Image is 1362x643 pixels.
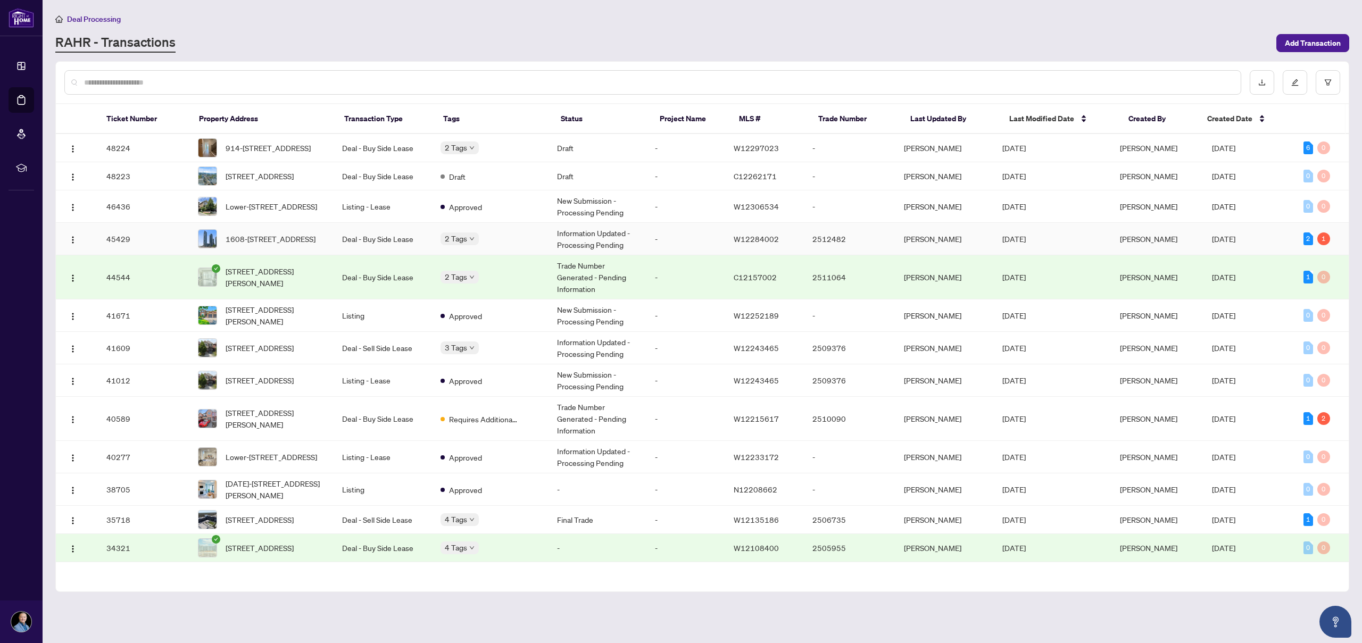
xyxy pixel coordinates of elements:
[64,139,81,156] button: Logo
[734,543,779,553] span: W12108400
[9,8,34,28] img: logo
[1317,170,1330,182] div: 0
[226,265,325,289] span: [STREET_ADDRESS][PERSON_NAME]
[1002,515,1026,524] span: [DATE]
[1317,483,1330,496] div: 0
[334,223,432,255] td: Deal - Buy Side Lease
[895,299,994,332] td: [PERSON_NAME]
[804,162,895,190] td: -
[549,190,647,223] td: New Submission - Processing Pending
[64,339,81,356] button: Logo
[1303,513,1313,526] div: 1
[646,364,725,397] td: -
[1317,513,1330,526] div: 0
[734,485,777,494] span: N12208662
[1120,485,1177,494] span: [PERSON_NAME]
[64,230,81,247] button: Logo
[804,134,895,162] td: -
[198,480,217,498] img: thumbnail-img
[334,562,432,642] td: Listing - Lease
[449,310,482,322] span: Approved
[1303,412,1313,425] div: 1
[1120,234,1177,244] span: [PERSON_NAME]
[98,299,189,332] td: 41671
[646,332,725,364] td: -
[734,202,779,211] span: W12306534
[334,190,432,223] td: Listing - Lease
[55,34,176,53] a: RAHR - Transactions
[445,232,467,245] span: 2 Tags
[734,143,779,153] span: W12297023
[1207,113,1252,124] span: Created Date
[334,332,432,364] td: Deal - Sell Side Lease
[1120,543,1177,553] span: [PERSON_NAME]
[334,473,432,506] td: Listing
[895,223,994,255] td: [PERSON_NAME]
[64,448,81,465] button: Logo
[226,451,317,463] span: Lower-[STREET_ADDRESS]
[226,478,325,501] span: [DATE]-[STREET_ADDRESS][PERSON_NAME]
[804,534,895,562] td: 2505955
[64,410,81,427] button: Logo
[1002,234,1026,244] span: [DATE]
[98,190,189,223] td: 46436
[1303,341,1313,354] div: 0
[212,264,220,273] span: check-circle
[64,198,81,215] button: Logo
[226,374,294,386] span: [STREET_ADDRESS]
[198,230,217,248] img: thumbnail-img
[64,269,81,286] button: Logo
[1303,450,1313,463] div: 0
[1303,232,1313,245] div: 2
[895,506,994,534] td: [PERSON_NAME]
[895,332,994,364] td: [PERSON_NAME]
[1002,452,1026,462] span: [DATE]
[895,364,994,397] td: [PERSON_NAME]
[1303,170,1313,182] div: 0
[1212,375,1235,385] span: [DATE]
[334,255,432,299] td: Deal - Buy Side Lease
[449,452,482,463] span: Approved
[98,134,189,162] td: 48224
[804,364,895,397] td: 2509376
[198,511,217,529] img: thumbnail-img
[734,272,777,282] span: C12157002
[226,542,294,554] span: [STREET_ADDRESS]
[11,612,31,632] img: Profile Icon
[1303,309,1313,322] div: 0
[212,535,220,544] span: check-circle
[336,104,435,134] th: Transaction Type
[98,397,189,441] td: 40589
[469,345,475,350] span: down
[69,454,77,462] img: Logo
[549,332,647,364] td: Information Updated - Processing Pending
[1258,79,1266,86] span: download
[1120,171,1177,181] span: [PERSON_NAME]
[734,375,779,385] span: W12243465
[1317,271,1330,283] div: 0
[198,539,217,557] img: thumbnail-img
[549,534,647,562] td: -
[198,268,217,286] img: thumbnail-img
[55,15,63,23] span: home
[1212,452,1235,462] span: [DATE]
[449,484,482,496] span: Approved
[1120,414,1177,423] span: [PERSON_NAME]
[734,171,777,181] span: C12262171
[1120,272,1177,282] span: [PERSON_NAME]
[226,514,294,525] span: [STREET_ADDRESS]
[1002,311,1026,320] span: [DATE]
[552,104,651,134] th: Status
[646,562,725,642] td: -
[449,201,482,213] span: Approved
[69,415,77,424] img: Logo
[1285,35,1341,52] span: Add Transaction
[1002,343,1026,353] span: [DATE]
[804,223,895,255] td: 2512482
[734,234,779,244] span: W12284002
[198,167,217,185] img: thumbnail-img
[646,534,725,562] td: -
[1120,375,1177,385] span: [PERSON_NAME]
[646,223,725,255] td: -
[1009,113,1074,124] span: Last Modified Date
